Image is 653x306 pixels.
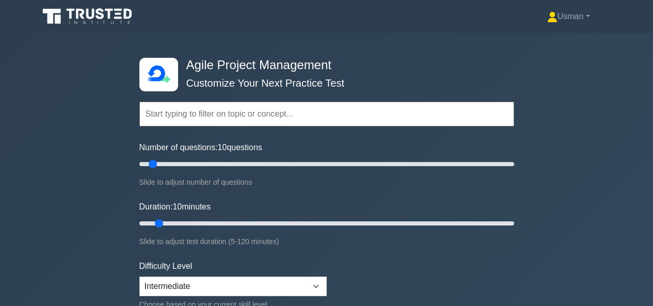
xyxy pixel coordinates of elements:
span: 10 [172,202,182,211]
label: Duration: minutes [139,201,211,213]
a: Usman [522,6,615,27]
span: 10 [218,143,227,152]
h4: Agile Project Management [182,58,464,73]
div: Slide to adjust number of questions [139,176,514,188]
input: Start typing to filter on topic or concept... [139,102,514,126]
div: Slide to adjust test duration (5-120 minutes) [139,235,514,248]
label: Number of questions: questions [139,141,262,154]
label: Difficulty Level [139,260,193,272]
